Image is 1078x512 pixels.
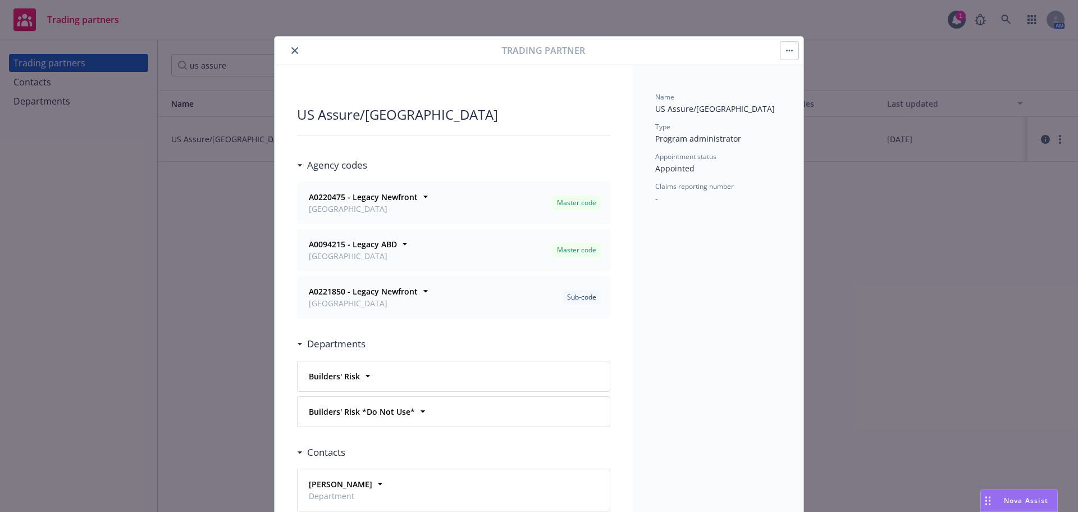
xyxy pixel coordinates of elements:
[297,337,366,351] div: Departments
[981,490,995,511] div: Drag to move
[655,182,734,191] span: Claims reporting number
[309,239,397,250] strong: A0094215 - Legacy ABD
[655,193,658,204] span: -
[655,92,674,102] span: Name
[309,250,397,262] span: [GEOGRAPHIC_DATA]
[307,158,367,173] h3: Agency codes
[655,103,775,114] span: US Assure/[GEOGRAPHIC_DATA]
[655,163,695,174] span: Appointed
[297,158,367,173] div: Agency codes
[309,297,418,309] span: [GEOGRAPHIC_DATA]
[309,371,360,382] strong: Builders' Risk
[309,490,372,502] span: Department
[307,445,345,460] h3: Contacts
[980,490,1058,512] button: Nova Assist
[309,286,418,297] strong: A0221850 - Legacy Newfront
[557,245,596,255] span: Master code
[1004,496,1048,505] span: Nova Assist
[567,292,596,302] span: Sub-code
[309,406,415,417] strong: Builders' Risk *Do Not Use*
[307,337,366,351] h3: Departments
[655,152,716,161] span: Appointment status
[655,122,670,132] span: Type
[309,203,418,215] span: [GEOGRAPHIC_DATA]
[557,198,596,208] span: Master code
[309,192,418,202] strong: A0220475 - Legacy Newfront
[309,479,372,490] strong: [PERSON_NAME]
[655,133,741,144] span: Program administrator
[288,44,302,57] button: close
[297,106,610,124] div: US Assure/[GEOGRAPHIC_DATA]
[297,445,345,460] div: Contacts
[502,44,585,57] span: Trading partner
